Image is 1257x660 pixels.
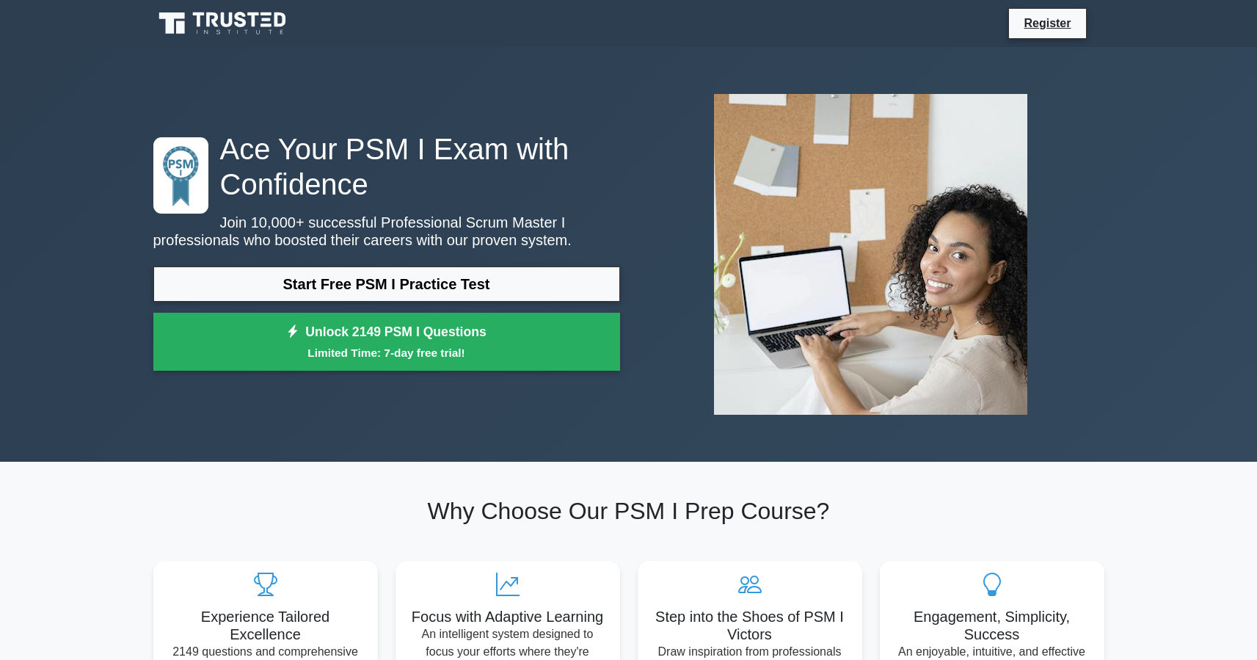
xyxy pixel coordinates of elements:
h5: Experience Tailored Excellence [165,608,366,643]
h5: Engagement, Simplicity, Success [892,608,1093,643]
h2: Why Choose Our PSM I Prep Course? [153,497,1104,525]
h1: Ace Your PSM I Exam with Confidence [153,131,620,202]
a: Register [1015,14,1079,32]
a: Start Free PSM I Practice Test [153,266,620,302]
a: Unlock 2149 PSM I QuestionsLimited Time: 7-day free trial! [153,313,620,371]
small: Limited Time: 7-day free trial! [172,344,602,361]
h5: Focus with Adaptive Learning [407,608,608,625]
p: Join 10,000+ successful Professional Scrum Master I professionals who boosted their careers with ... [153,214,620,249]
h5: Step into the Shoes of PSM I Victors [649,608,850,643]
